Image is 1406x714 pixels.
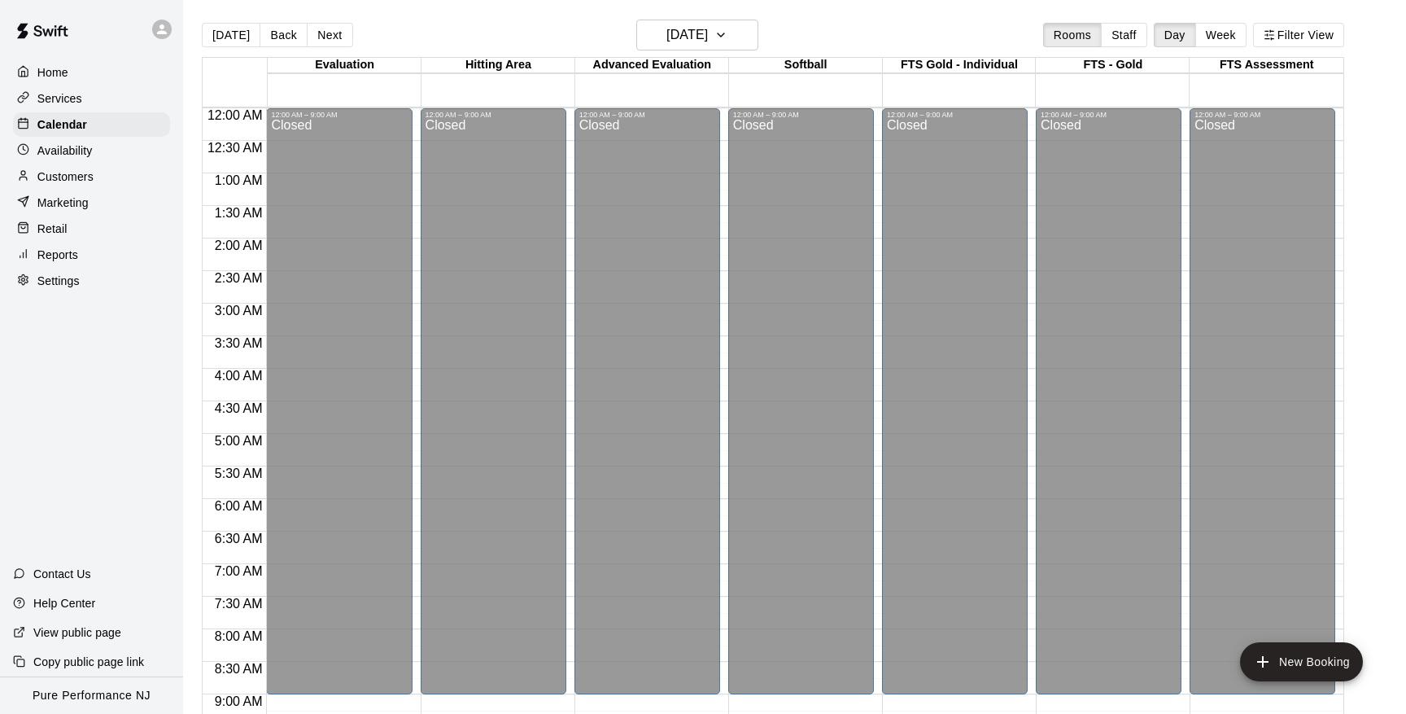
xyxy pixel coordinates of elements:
div: FTS Gold - Individual [883,58,1037,73]
button: Filter View [1253,23,1344,47]
button: add [1240,642,1363,681]
p: Home [37,64,68,81]
div: 12:00 AM – 9:00 AM: Closed [574,108,720,694]
span: 12:00 AM [203,108,267,122]
div: 12:00 AM – 9:00 AM: Closed [266,108,412,694]
div: 12:00 AM – 9:00 AM [1194,111,1330,119]
span: 5:30 AM [211,467,267,480]
span: 3:00 AM [211,304,267,318]
p: Settings [37,273,80,289]
p: Retail [37,221,68,237]
div: 12:00 AM – 9:00 AM [426,111,561,119]
a: Customers [13,164,170,189]
span: 1:30 AM [211,206,267,220]
span: 12:30 AM [203,141,267,155]
p: Services [37,90,82,107]
span: 8:30 AM [211,662,267,676]
div: 12:00 AM – 9:00 AM: Closed [1190,108,1335,694]
button: Week [1195,23,1247,47]
a: Retail [13,217,170,241]
a: Settings [13,269,170,293]
div: Closed [271,119,407,700]
div: 12:00 AM – 9:00 AM [733,111,869,119]
h6: [DATE] [666,24,708,46]
div: 12:00 AM – 9:00 AM [887,111,1023,119]
p: Copy public page link [33,654,144,670]
div: 12:00 AM – 9:00 AM: Closed [882,108,1028,694]
div: 12:00 AM – 9:00 AM: Closed [1036,108,1181,694]
p: Pure Performance NJ [33,687,151,704]
button: [DATE] [202,23,260,47]
div: Softball [729,58,883,73]
button: [DATE] [636,20,758,50]
span: 3:30 AM [211,336,267,350]
p: View public page [33,624,121,641]
div: 12:00 AM – 9:00 AM: Closed [421,108,566,694]
div: Closed [1041,119,1177,700]
a: Marketing [13,191,170,215]
span: 2:30 AM [211,271,267,285]
p: Availability [37,142,93,159]
span: 2:00 AM [211,239,267,252]
div: Closed [733,119,869,700]
button: Next [307,23,352,47]
div: Closed [1194,119,1330,700]
div: FTS Assessment [1190,58,1343,73]
span: 5:00 AM [211,434,267,448]
div: 12:00 AM – 9:00 AM [579,111,715,119]
span: 6:30 AM [211,532,267,545]
button: Staff [1101,23,1147,47]
span: 6:00 AM [211,499,267,513]
a: Reports [13,243,170,267]
a: Availability [13,138,170,163]
span: 7:30 AM [211,597,267,611]
div: Hitting Area [421,58,575,73]
span: 4:30 AM [211,401,267,415]
div: Closed [426,119,561,700]
a: Calendar [13,112,170,137]
a: Home [13,60,170,85]
span: 4:00 AM [211,369,267,383]
p: Marketing [37,195,89,211]
div: Closed [887,119,1023,700]
div: Advanced Evaluation [575,58,729,73]
div: 12:00 AM – 9:00 AM [271,111,407,119]
div: Closed [579,119,715,700]
button: Back [260,23,308,47]
button: Rooms [1043,23,1102,47]
span: 1:00 AM [211,173,267,187]
span: 9:00 AM [211,694,267,708]
span: 8:00 AM [211,629,267,643]
div: 12:00 AM – 9:00 AM [1041,111,1177,119]
p: Calendar [37,116,87,133]
button: Day [1154,23,1196,47]
div: 12:00 AM – 9:00 AM: Closed [728,108,874,694]
p: Contact Us [33,566,91,582]
span: 7:00 AM [211,564,267,578]
div: FTS - Gold [1036,58,1190,73]
div: Evaluation [268,58,421,73]
a: Services [13,86,170,111]
p: Customers [37,169,94,185]
p: Reports [37,247,78,263]
p: Help Center [33,595,95,611]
